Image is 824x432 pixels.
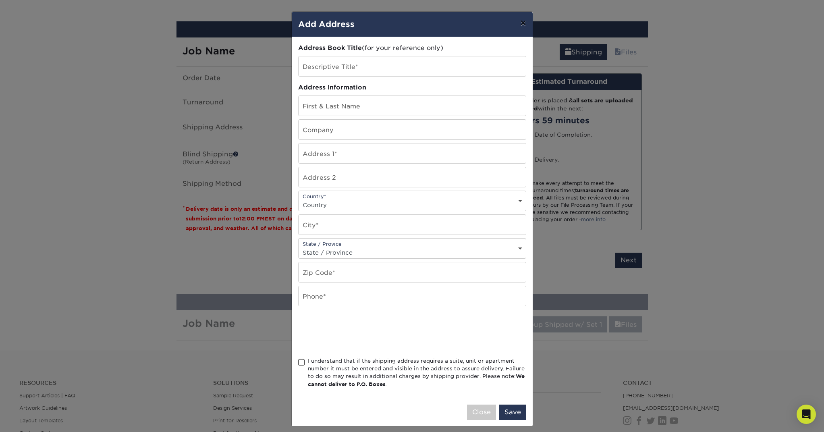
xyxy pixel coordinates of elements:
[797,405,816,424] div: Open Intercom Messenger
[298,44,526,53] div: (for your reference only)
[467,405,496,420] button: Close
[298,44,362,52] span: Address Book Title
[298,316,421,347] iframe: reCAPTCHA
[514,12,532,34] button: ×
[499,405,526,420] button: Save
[308,357,526,388] div: I understand that if the shipping address requires a suite, unit or apartment number it must be e...
[308,373,525,387] b: We cannot deliver to P.O. Boxes
[298,83,526,92] div: Address Information
[298,18,526,30] h4: Add Address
